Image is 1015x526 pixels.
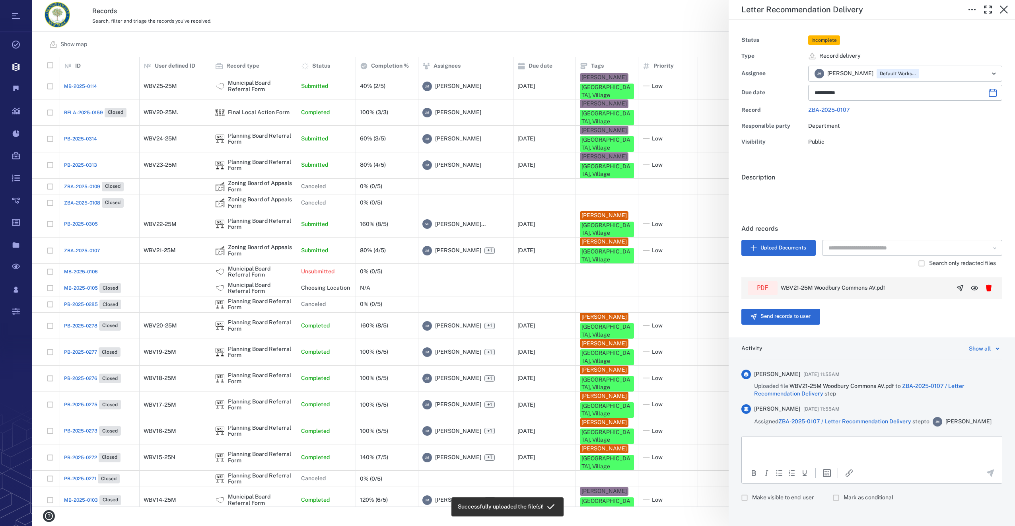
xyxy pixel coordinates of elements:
[808,138,824,145] span: Public
[781,284,885,292] p: WBV21-25M Woodbury Commons AV.pdf
[969,344,991,353] div: Show all
[741,51,805,62] div: Type
[808,107,850,113] a: ZBA-2025-0107
[985,85,1001,101] button: Choose date, selected date is Aug 22, 2025
[458,500,544,514] div: Successfully uploaded the file(s)!
[741,105,805,116] div: Record
[819,52,861,60] span: Record delivery
[741,68,805,79] div: Assignee
[742,436,1002,462] iframe: Rich Text Area
[741,173,1002,182] h6: Description
[18,6,34,13] span: Help
[754,370,800,378] span: [PERSON_NAME]
[810,37,838,44] span: Incomplete
[741,224,1002,240] h6: Add records
[741,121,805,132] div: Responsible party
[741,87,805,98] div: Due date
[803,404,840,414] span: [DATE] 11:55AM
[748,281,778,295] div: pdf
[762,468,771,478] button: Italic
[789,383,895,389] span: WBV21-25M Woodbury Commons AV.pdf
[822,240,1002,256] div: Search Document Manager Files
[844,494,893,502] span: Mark as conditional
[787,468,797,478] div: Numbered list
[754,418,929,426] span: Assigned step to
[827,70,873,78] span: [PERSON_NAME]
[833,490,900,505] div: Comment will be marked as non-final decision
[986,468,995,478] button: Send the comment
[945,418,992,426] span: [PERSON_NAME]
[741,345,762,353] h6: Activity
[822,468,832,478] button: Insert template
[754,382,1002,398] span: Uploaded file to step
[844,468,854,478] button: Insert/edit link
[929,259,996,267] span: Search only redacted files
[754,405,800,413] span: [PERSON_NAME]
[815,69,824,78] div: J M
[741,5,863,15] h5: Letter Recommendation Delivery
[964,2,980,18] button: Toggle to Edit Boxes
[808,123,840,129] span: Department
[778,418,911,425] a: ZBA-2025-0107 / Letter Recommendation Delivery
[749,468,758,478] button: Bold
[752,494,814,502] span: Make visible to end-user
[800,468,809,478] button: Underline
[741,240,816,256] button: Upload Documents
[774,468,784,478] div: Bullet list
[933,417,942,427] div: J M
[996,2,1012,18] button: Close
[803,370,840,379] span: [DATE] 11:55AM
[878,70,918,77] span: Default Workspace
[990,243,999,253] button: Open
[741,136,805,148] div: Visibility
[741,35,805,46] div: Status
[988,68,999,79] button: Open
[741,490,820,505] div: Citizen will see comment
[980,2,996,18] button: Toggle Fullscreen
[741,189,743,197] span: .
[741,309,820,325] button: Send records to user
